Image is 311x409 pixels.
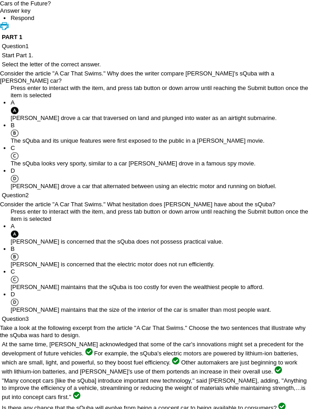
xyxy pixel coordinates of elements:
p: Select the letter of the correct answer. [2,61,309,68]
li: This is the Respond Tab [10,15,311,22]
img: check [275,366,282,374]
span: Other automakers are just beginning to work with lithium-ion batteries, and [PERSON_NAME]'s use o... [2,359,297,375]
p: Question [2,43,309,50]
img: D.gif [10,298,18,306]
span: C [10,268,15,275]
span: D [10,167,15,174]
span: 2 [25,192,29,199]
span: For example, the sQuba's electric motors are powered by lithium-ion batteries, which are small, l... [2,350,298,366]
span: ''Many concept cars [like the sQuba] introduce important new technology,'' said [PERSON_NAME], ad... [2,377,307,400]
li: [PERSON_NAME] maintains that the size of the interior of the car is smaller than most people want. [10,291,311,314]
img: check [85,348,93,355]
li: [PERSON_NAME] is concerned that the sQuba does not possess practical value. [10,223,311,245]
span: Press enter to interact with the item, and press tab button or down arrow until reaching the Subm... [10,208,308,222]
img: D.gif [10,175,18,183]
img: C.gif [10,275,18,284]
li: [PERSON_NAME] is concerned that the electric motor does not run efficiently. [10,245,311,268]
p: Question [2,315,309,323]
li: [PERSON_NAME] drove a car that traversed on land and plunged into water as an airtight submarine. [10,99,311,122]
h3: PART 1 [2,34,309,41]
span: C [10,145,15,151]
span: 3 [25,315,29,322]
span: A [10,99,15,106]
p: Question [2,192,309,199]
span: A [10,223,15,229]
span: Press enter to interact with the item, and press tab button or down arrow until reaching the Subm... [10,85,308,99]
span: 1 [25,43,29,50]
li: [PERSON_NAME] drove a car that alternated between using an electric motor and running on biofuel. [10,167,311,190]
span: At the same time, [PERSON_NAME] acknowledged that some of the car's innovations might set a prece... [2,341,303,357]
img: B.gif [10,253,18,261]
img: check [73,392,80,399]
img: check [172,357,179,364]
img: B.gif [10,129,18,137]
img: C.gif [10,152,18,160]
span: B [10,245,15,252]
span: B [10,122,15,129]
li: The sQuba looks very sporty, similar to a car [PERSON_NAME] drove in a famous spy movie. [10,145,311,167]
li: The sQuba and its unique features were first exposed to the public in a [PERSON_NAME] movie. [10,122,311,145]
li: [PERSON_NAME] maintains that the sQuba is too costly for even the wealthiest people to afford. [10,268,311,291]
span: Start Part 1. [2,52,33,59]
img: A_filled.gif [10,106,18,115]
img: A_filled.gif [10,230,18,238]
span: D [10,291,15,298]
